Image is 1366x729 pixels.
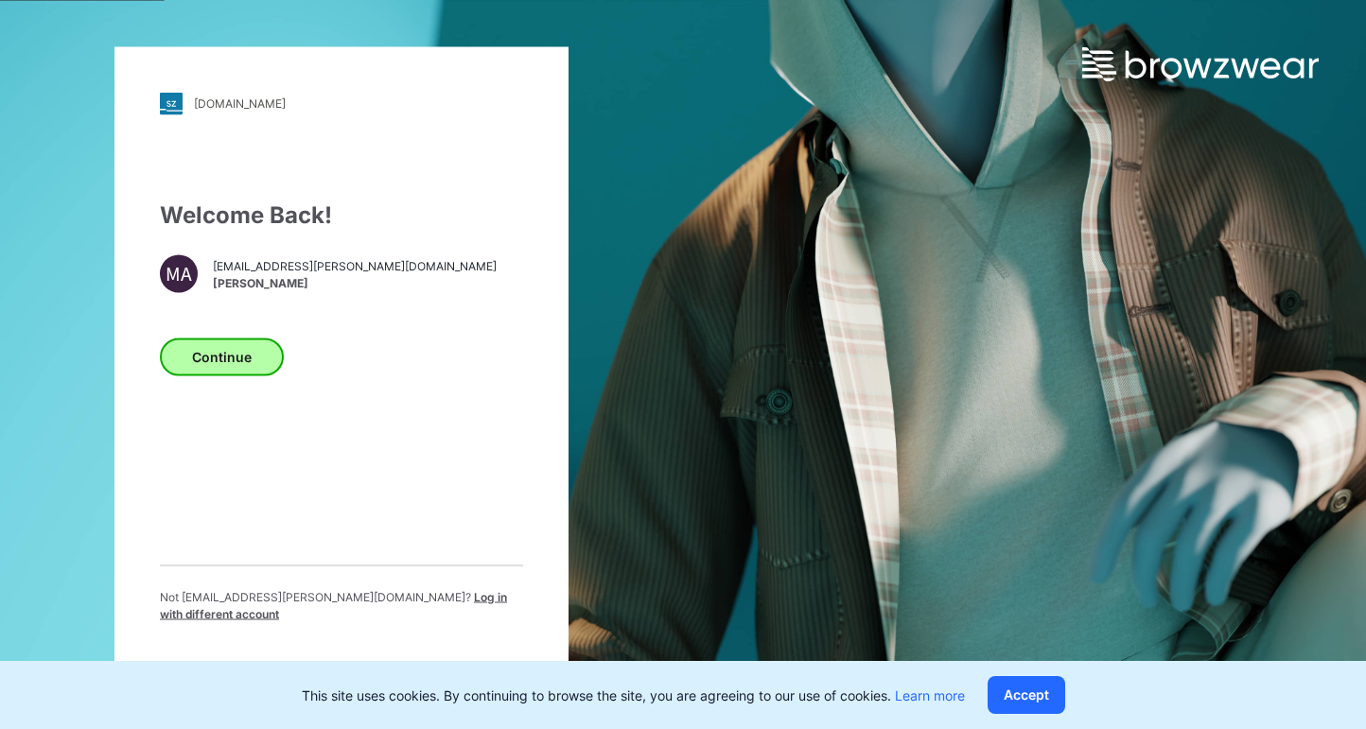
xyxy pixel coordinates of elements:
button: Continue [160,338,284,375]
span: [PERSON_NAME] [213,275,497,292]
p: This site uses cookies. By continuing to browse the site, you are agreeing to our use of cookies. [302,686,965,705]
a: Learn more [895,687,965,703]
p: Not [EMAIL_ADDRESS][PERSON_NAME][DOMAIN_NAME] ? [160,588,523,622]
a: [DOMAIN_NAME] [160,92,523,114]
div: Welcome Back! [160,198,523,232]
img: browzwear-logo.e42bd6dac1945053ebaf764b6aa21510.svg [1082,47,1319,81]
img: stylezone-logo.562084cfcfab977791bfbf7441f1a819.svg [160,92,183,114]
button: Accept [988,676,1065,714]
div: MA [160,254,198,292]
span: [EMAIL_ADDRESS][PERSON_NAME][DOMAIN_NAME] [213,258,497,275]
div: [DOMAIN_NAME] [194,96,286,111]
